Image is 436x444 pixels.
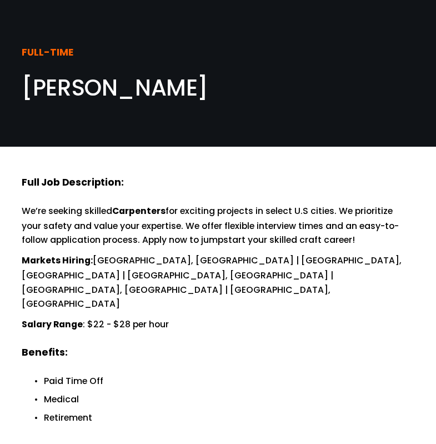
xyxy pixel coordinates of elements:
[22,317,414,332] p: : $22 - $28 per hour
[44,392,414,406] p: Medical
[44,411,414,425] p: Retirement
[22,72,208,103] span: [PERSON_NAME]
[44,374,414,388] p: Paid Time Off
[22,254,93,269] strong: Markets Hiring:
[112,204,166,219] strong: Carpenters
[22,318,83,333] strong: Salary Range
[22,44,73,62] strong: FULL-TIME
[22,253,414,311] p: [GEOGRAPHIC_DATA], [GEOGRAPHIC_DATA] | [GEOGRAPHIC_DATA], [GEOGRAPHIC_DATA] | [GEOGRAPHIC_DATA], ...
[22,345,67,362] strong: Benefits:
[22,174,123,192] strong: Full Job Description:
[22,204,414,247] p: We’re seeking skilled for exciting projects in select U.S cities. We prioritize your safety and v...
